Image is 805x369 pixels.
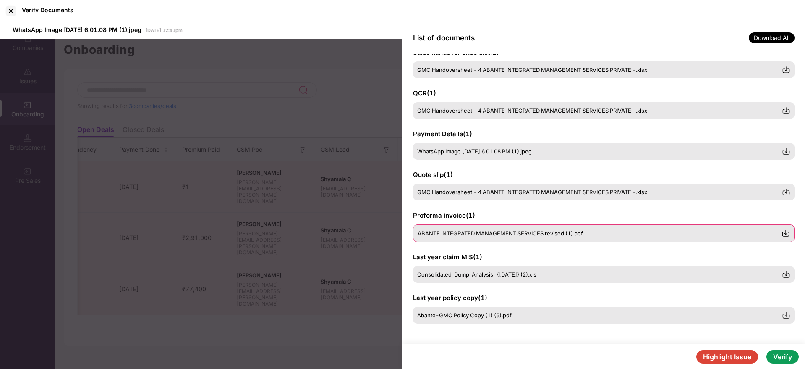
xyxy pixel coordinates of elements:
img: svg+xml;base64,PHN2ZyBpZD0iRG93bmxvYWQtMzJ4MzIiIHhtbG5zPSJodHRwOi8vd3d3LnczLm9yZy8yMDAwL3N2ZyIgd2... [781,229,790,237]
span: GMC Handoversheet - 4 ABANTE INTEGRATED MANAGEMENT SERVICES PRIVATE -.xlsx [417,189,647,195]
img: svg+xml;base64,PHN2ZyBpZD0iRG93bmxvYWQtMzJ4MzIiIHhtbG5zPSJodHRwOi8vd3d3LnczLm9yZy8yMDAwL3N2ZyIgd2... [782,270,790,279]
span: Proforma invoice ( 1 ) [413,211,475,219]
span: GMC Handoversheet - 4 ABANTE INTEGRATED MANAGEMENT SERVICES PRIVATE -.xlsx [417,66,647,73]
button: Verify [766,350,799,364]
div: Verify Documents [22,6,73,13]
span: Last year policy copy ( 1 ) [413,294,487,302]
span: QCR ( 1 ) [413,89,436,97]
span: ABANTE INTEGRATED MANAGEMENT SERVICES revised (1).pdf [418,230,583,237]
img: svg+xml;base64,PHN2ZyBpZD0iRG93bmxvYWQtMzJ4MzIiIHhtbG5zPSJodHRwOi8vd3d3LnczLm9yZy8yMDAwL3N2ZyIgd2... [782,147,790,156]
span: Consolidated_Dump_Analysis_ {[DATE]} (2).xls [417,271,536,278]
img: svg+xml;base64,PHN2ZyBpZD0iRG93bmxvYWQtMzJ4MzIiIHhtbG5zPSJodHRwOi8vd3d3LnczLm9yZy8yMDAwL3N2ZyIgd2... [782,66,790,74]
span: WhatsApp Image [DATE] 6.01.08 PM (1).jpeg [13,26,141,33]
img: svg+xml;base64,PHN2ZyBpZD0iRG93bmxvYWQtMzJ4MzIiIHhtbG5zPSJodHRwOi8vd3d3LnczLm9yZy8yMDAwL3N2ZyIgd2... [782,106,790,115]
span: Download All [749,32,795,43]
span: Last year claim MIS ( 1 ) [413,253,482,261]
span: Quote slip ( 1 ) [413,171,453,179]
img: svg+xml;base64,PHN2ZyBpZD0iRG93bmxvYWQtMzJ4MzIiIHhtbG5zPSJodHRwOi8vd3d3LnczLm9yZy8yMDAwL3N2ZyIgd2... [782,188,790,196]
span: [DATE] 12:41pm [146,27,183,33]
img: svg+xml;base64,PHN2ZyBpZD0iRG93bmxvYWQtMzJ4MzIiIHhtbG5zPSJodHRwOi8vd3d3LnczLm9yZy8yMDAwL3N2ZyIgd2... [782,311,790,319]
span: WhatsApp Image [DATE] 6.01.08 PM (1).jpeg [417,148,532,155]
span: Abante-GMC Policy Copy (1) (6).pdf [417,312,512,319]
button: Highlight Issue [696,350,758,364]
span: GMC Handoversheet - 4 ABANTE INTEGRATED MANAGEMENT SERVICES PRIVATE -.xlsx [417,107,647,114]
span: List of documents [413,34,475,42]
span: Payment Details ( 1 ) [413,130,472,138]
